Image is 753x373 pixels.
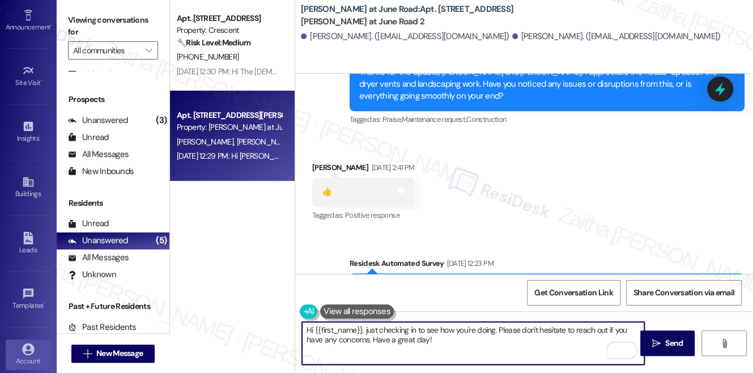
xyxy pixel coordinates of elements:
div: [DATE] 12:23 PM [444,257,494,269]
input: All communities [73,41,140,60]
span: [PERSON_NAME] [177,137,237,147]
label: Viewing conversations for [68,11,158,41]
button: Get Conversation Link [527,280,620,306]
span: • [39,133,41,141]
button: New Message [71,345,155,363]
span: New Message [96,347,143,359]
div: (3) [153,112,169,129]
a: Templates • [6,284,51,315]
a: Account [6,340,51,370]
textarea: To enrich screen reader interactions, please activate Accessibility in Grammarly extension settings [302,322,644,364]
i:  [146,46,152,55]
div: [DATE] 2:41 PM [369,162,415,173]
div: All Messages [68,252,129,264]
div: [PERSON_NAME]. ([EMAIL_ADDRESS][DOMAIN_NAME]) [301,31,509,43]
div: All Messages [68,149,129,160]
i:  [83,349,92,358]
i:  [720,339,728,348]
span: [PERSON_NAME] [237,137,293,147]
button: Send [640,330,695,356]
span: Positive response [345,210,399,220]
div: Unanswered [68,115,128,126]
div: Past Residents [68,321,137,333]
span: Construction [466,115,506,124]
div: Past + Future Residents [57,300,169,312]
div: 👍 [322,186,332,198]
div: (5) [153,232,169,249]
a: Site Visit • [6,61,51,92]
span: Get Conversation Link [534,287,612,299]
div: Unread [68,132,109,143]
div: Tagged as: [350,111,745,128]
div: Tagged as: [312,207,414,223]
a: Insights • [6,117,51,147]
div: Apt. [STREET_ADDRESS] [177,12,282,24]
div: Residents [57,197,169,209]
div: Property: Crescent [177,24,282,36]
div: Apt. [STREET_ADDRESS][PERSON_NAME] at June Road 2 [177,109,282,121]
div: Residesk Automated Survey [350,257,745,273]
span: Send [665,337,683,349]
a: Buildings [6,172,51,203]
span: Praise , [382,115,402,124]
button: Share Conversation via email [626,280,742,306]
span: Share Conversation via email [633,287,734,299]
div: [PERSON_NAME] [312,162,414,177]
i:  [652,339,661,348]
div: Property: [PERSON_NAME] at June Road [177,121,282,133]
span: • [41,77,42,85]
div: Thanks for the update, [PERSON_NAME] and [PERSON_NAME]! I appreciate the heads-up about the dryer... [359,66,726,103]
b: [PERSON_NAME] at June Road: Apt. [STREET_ADDRESS][PERSON_NAME] at June Road 2 [301,3,527,28]
div: New Inbounds [68,166,134,177]
div: [PERSON_NAME]. ([EMAIL_ADDRESS][DOMAIN_NAME]) [512,31,721,43]
div: Unanswered [68,235,128,247]
strong: 🔧 Risk Level: Medium [177,37,250,48]
span: • [44,300,45,308]
span: • [50,22,52,29]
div: Unknown [68,269,116,281]
a: Leads [6,228,51,259]
div: Unread [68,218,109,230]
span: Maintenance request , [402,115,466,124]
div: Prospects [57,94,169,105]
span: [PHONE_NUMBER] [177,52,239,62]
